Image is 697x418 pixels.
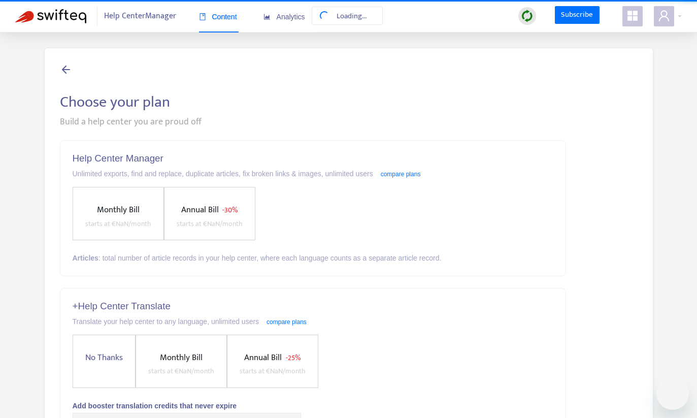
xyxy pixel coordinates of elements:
[656,377,689,410] iframe: Bouton de lancement de la fenêtre de messagerie
[104,7,176,26] span: Help Center Manager
[73,400,554,411] div: Add booster translation credits that never expire
[15,9,86,23] img: Swifteq
[555,6,600,24] a: Subscribe
[73,301,554,312] h5: + Help Center Translate
[263,13,271,20] span: area-chart
[60,93,638,111] h2: Choose your plan
[160,350,203,365] span: Monthly Bill
[658,10,670,22] span: user
[240,365,306,377] span: starts at € NaN /month
[73,316,554,327] div: Translate your help center to any language, unlimited users
[626,10,639,22] span: appstore
[222,204,238,216] span: - 30%
[521,10,534,22] img: sync.dc5367851b00ba804db3.png
[148,365,214,377] span: starts at € NaN /month
[85,218,151,230] span: starts at € NaN /month
[267,318,307,326] a: compare plans
[199,13,206,20] span: book
[286,352,301,364] span: - 25%
[244,350,282,365] span: Annual Bill
[73,153,554,165] h5: Help Center Manager
[199,13,237,21] span: Content
[177,218,243,230] span: starts at € NaN /month
[381,171,421,178] a: compare plans
[60,115,638,129] div: Build a help center you are proud off
[97,203,140,217] span: Monthly Bill
[181,203,219,217] span: Annual Bill
[263,13,305,21] span: Analytics
[73,252,554,264] div: : total number of article records in your help center, where each language counts as a separate a...
[73,254,98,262] strong: Articles
[73,168,554,179] div: Unlimited exports, find and replace, duplicate articles, fix broken links & images, unlimited users
[81,351,127,365] span: No Thanks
